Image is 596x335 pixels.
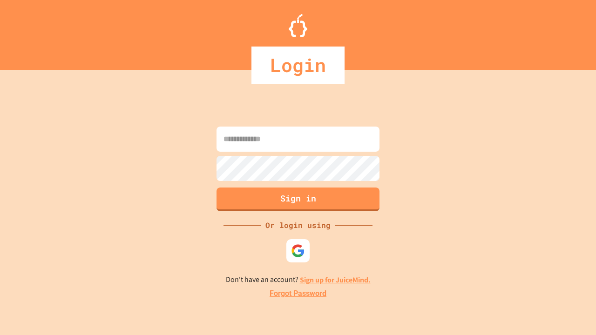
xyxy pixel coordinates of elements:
[270,288,326,299] a: Forgot Password
[261,220,335,231] div: Or login using
[289,14,307,37] img: Logo.svg
[226,274,371,286] p: Don't have an account?
[291,244,305,258] img: google-icon.svg
[217,188,379,211] button: Sign in
[300,275,371,285] a: Sign up for JuiceMind.
[557,298,587,326] iframe: chat widget
[519,257,587,297] iframe: chat widget
[251,47,345,84] div: Login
